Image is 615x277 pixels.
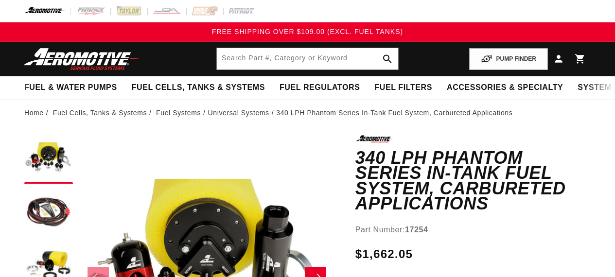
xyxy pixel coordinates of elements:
a: Fuel Systems [156,107,201,118]
span: Fuel Regulators [280,83,360,93]
span: FREE SHIPPING OVER $109.00 (EXCL. FUEL TANKS) [212,28,403,35]
button: Load image 2 in gallery view [24,189,73,237]
div: Part Number: [355,224,591,236]
span: Fuel & Water Pumps [24,83,117,93]
summary: Accessories & Specialty [439,76,570,99]
span: Fuel Filters [374,83,432,93]
li: 340 LPH Phantom Series In-Tank Fuel System, Carbureted Applications [276,107,512,118]
img: Aeromotive [21,48,142,70]
nav: breadcrumbs [24,107,591,118]
summary: Fuel Filters [367,76,439,99]
span: Accessories & Specialty [447,83,563,93]
li: Universal Systems [208,107,277,118]
li: Fuel Cells, Tanks & Systems [53,107,154,118]
summary: Fuel Cells, Tanks & Systems [124,76,272,99]
button: PUMP FINDER [469,48,548,70]
a: Home [24,107,44,118]
span: Fuel Cells, Tanks & Systems [132,83,265,93]
summary: Fuel Regulators [272,76,367,99]
input: Search by Part Number, Category or Keyword [217,48,398,69]
button: search button [377,48,398,69]
strong: 17254 [405,225,428,234]
summary: Fuel & Water Pumps [17,76,124,99]
button: Load image 1 in gallery view [24,135,73,184]
h1: 340 LPH Phantom Series In-Tank Fuel System, Carbureted Applications [355,150,591,211]
span: $1,662.05 [355,245,413,263]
